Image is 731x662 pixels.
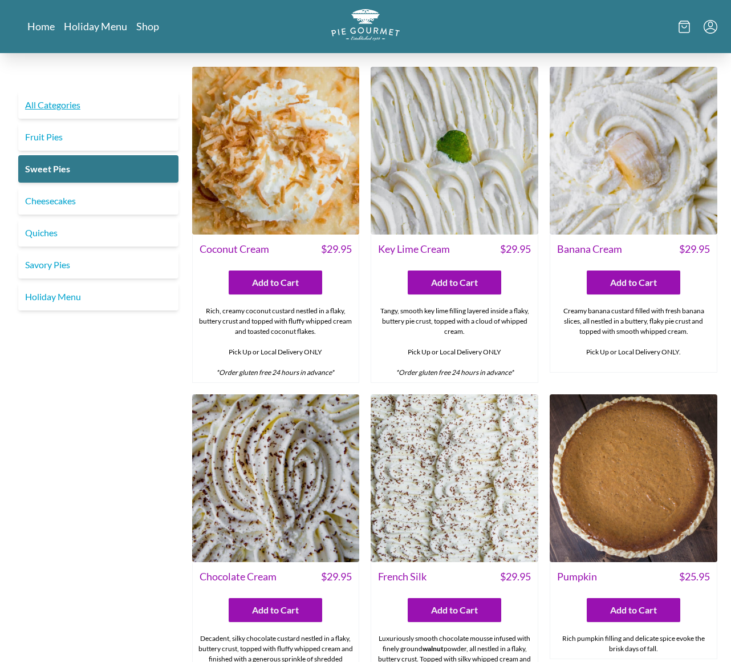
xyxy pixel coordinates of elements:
[331,9,400,41] img: logo
[64,19,127,33] a: Holiday Menu
[550,301,717,372] div: Creamy banana custard filled with fresh banana slices, all nestled in a buttery, flaky pie crust ...
[423,644,444,653] strong: walnut
[229,598,322,622] button: Add to Cart
[252,276,299,289] span: Add to Cart
[378,569,427,584] span: French Silk
[136,19,159,33] a: Shop
[18,219,178,247] a: Quiches
[550,394,717,562] img: Pumpkin
[18,187,178,215] a: Cheesecakes
[679,241,710,257] span: $ 29.95
[18,123,178,151] a: Fruit Pies
[557,241,622,257] span: Banana Cream
[431,276,478,289] span: Add to Cart
[408,271,501,294] button: Add to Cart
[431,603,478,617] span: Add to Cart
[408,598,501,622] button: Add to Cart
[704,20,717,34] button: Menu
[192,67,360,235] img: Coconut Cream
[18,251,178,278] a: Savory Pies
[200,569,277,584] span: Chocolate Cream
[216,368,334,377] em: *Order gluten free 24 hours in advance*
[252,603,299,617] span: Add to Cart
[18,155,178,183] a: Sweet Pies
[610,276,657,289] span: Add to Cart
[557,569,597,584] span: Pumpkin
[200,241,269,257] span: Coconut Cream
[550,629,717,659] div: Rich pumpkin filling and delicate spice evoke the brisk days of fall.
[378,241,450,257] span: Key Lime Cream
[27,19,55,33] a: Home
[500,569,531,584] span: $ 29.95
[321,569,352,584] span: $ 29.95
[396,368,514,377] em: *Order gluten free 24 hours in advance*
[229,271,322,294] button: Add to Cart
[331,9,400,44] a: Logo
[587,271,680,294] button: Add to Cart
[550,67,717,235] img: Banana Cream
[18,91,178,119] a: All Categories
[371,394,538,562] img: French Silk
[371,301,538,382] div: Tangy, smooth key lime filling layered inside a flaky, buttery pie crust, topped with a cloud of ...
[587,598,680,622] button: Add to Cart
[610,603,657,617] span: Add to Cart
[500,241,531,257] span: $ 29.95
[371,67,538,235] img: Key Lime Cream
[679,569,710,584] span: $ 25.95
[193,301,359,382] div: Rich, creamy coconut custard nestled in a flaky, buttery crust and topped with fluffy whipped cre...
[321,241,352,257] span: $ 29.95
[18,283,178,310] a: Holiday Menu
[192,394,360,562] img: Chocolate Cream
